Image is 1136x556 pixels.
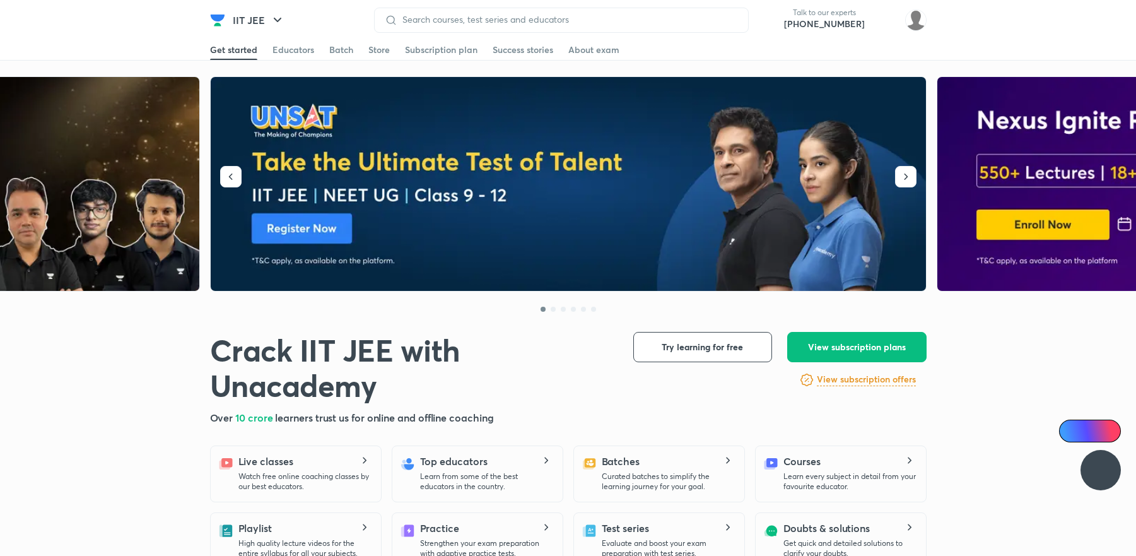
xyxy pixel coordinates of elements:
[1093,463,1108,478] img: ttu
[272,40,314,60] a: Educators
[568,40,619,60] a: About exam
[238,454,293,469] h5: Live classes
[875,10,895,30] img: avatar
[368,44,390,56] div: Store
[662,341,743,353] span: Try learning for free
[759,8,784,33] img: call-us
[210,411,236,424] span: Over
[1067,426,1077,436] img: Icon
[783,521,870,536] h5: Doubts & solutions
[272,44,314,56] div: Educators
[275,411,493,424] span: learners trust us for online and offline coaching
[210,332,613,403] h1: Crack IIT JEE with Unacademy
[602,521,649,536] h5: Test series
[817,373,916,386] h6: View subscription offers
[808,341,906,353] span: View subscription plans
[405,44,477,56] div: Subscription plan
[817,372,916,387] a: View subscription offers
[783,471,916,492] p: Learn every subject in detail from your favourite educator.
[329,40,353,60] a: Batch
[568,44,619,56] div: About exam
[329,44,353,56] div: Batch
[602,471,734,492] p: Curated batches to simplify the learning journey for your goal.
[905,9,927,31] img: Aayush Kumar Jha
[787,332,927,362] button: View subscription plans
[784,8,865,18] p: Talk to our experts
[210,13,225,28] img: Company Logo
[210,44,257,56] div: Get started
[1059,420,1121,442] a: Ai Doubts
[225,8,293,33] button: IIT JEE
[783,454,821,469] h5: Courses
[420,521,459,536] h5: Practice
[235,411,275,424] span: 10 crore
[1080,426,1113,436] span: Ai Doubts
[602,454,640,469] h5: Batches
[210,40,257,60] a: Get started
[420,471,553,492] p: Learn from some of the best educators in the country.
[420,454,488,469] h5: Top educators
[493,44,553,56] div: Success stories
[405,40,477,60] a: Subscription plan
[238,521,272,536] h5: Playlist
[633,332,772,362] button: Try learning for free
[397,15,738,25] input: Search courses, test series and educators
[784,18,865,30] a: [PHONE_NUMBER]
[493,40,553,60] a: Success stories
[368,40,390,60] a: Store
[238,471,371,492] p: Watch free online coaching classes by our best educators.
